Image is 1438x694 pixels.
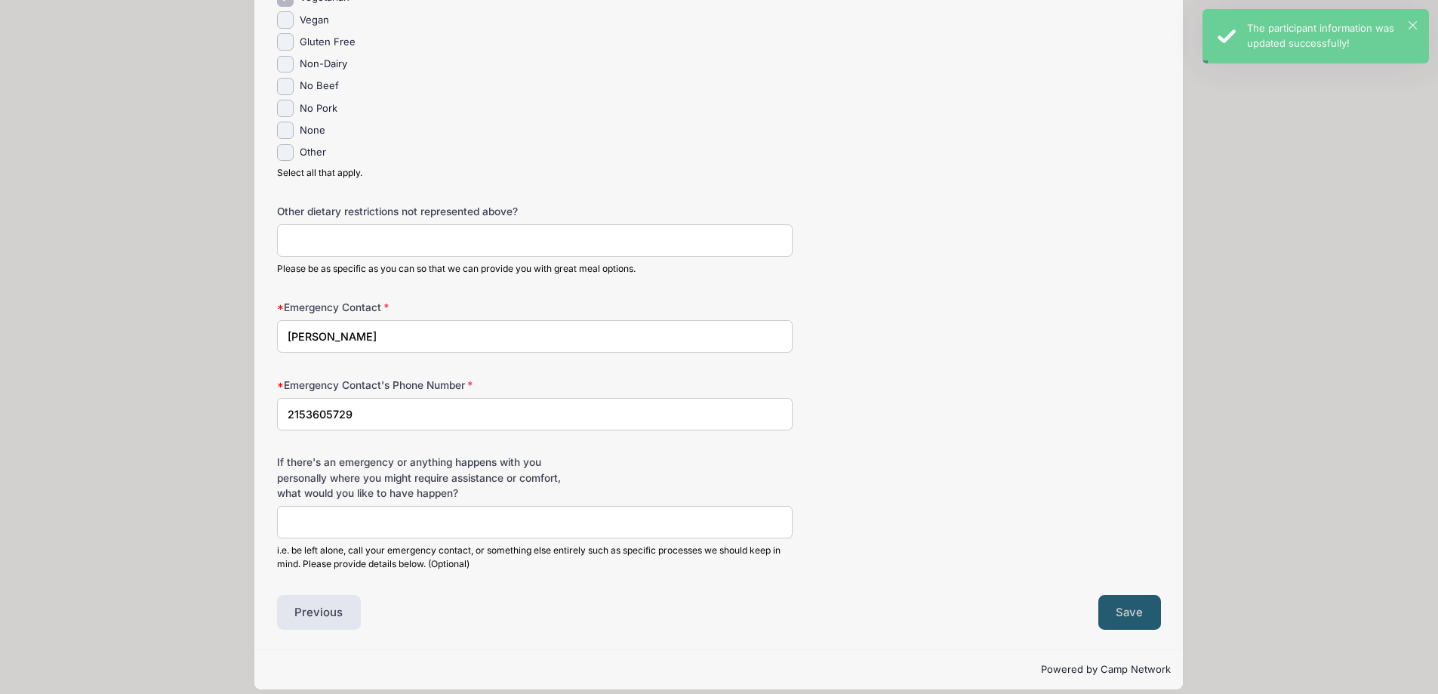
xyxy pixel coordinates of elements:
label: Other dietary restrictions not represented above? [277,204,571,219]
label: If there's an emergency or anything happens with you personally where you might require assistanc... [277,455,571,501]
label: None [300,123,325,138]
label: Emergency Contact's Phone Number [277,378,571,393]
label: Gluten Free [300,35,356,50]
div: Select all that apply. [277,166,793,180]
label: No Pork [300,101,337,116]
button: Save [1098,595,1162,630]
label: No Beef [300,79,339,94]
label: Vegan [300,13,329,28]
div: i.e. be left alone, call your emergency contact, or something else entirely such as specific proc... [277,544,793,571]
button: Previous [277,595,362,630]
label: Emergency Contact [277,300,571,315]
label: Other [300,145,326,160]
div: The participant information was updated successfully! [1247,21,1417,51]
p: Powered by Camp Network [267,662,1171,677]
label: Non-Dairy [300,57,347,72]
div: Please be as specific as you can so that we can provide you with great meal options. [277,262,793,276]
button: × [1409,21,1417,29]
